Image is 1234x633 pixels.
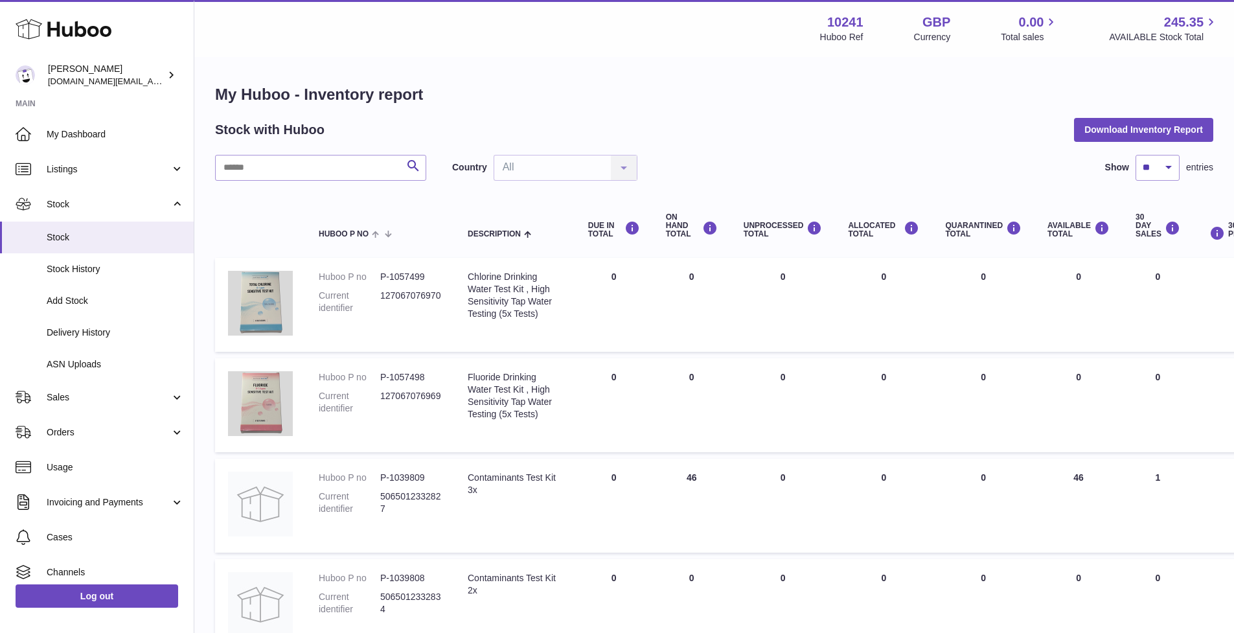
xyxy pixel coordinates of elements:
[452,161,487,174] label: Country
[47,358,184,371] span: ASN Uploads
[1001,14,1058,43] a: 0.00 Total sales
[468,472,562,496] div: Contaminants Test Kit 3x
[319,290,380,314] dt: Current identifier
[47,327,184,339] span: Delivery History
[319,390,380,415] dt: Current identifier
[47,531,184,544] span: Cases
[319,271,380,283] dt: Huboo P no
[981,271,986,282] span: 0
[319,591,380,616] dt: Current identifier
[380,390,442,415] dd: 127067076969
[47,496,170,509] span: Invoicing and Payments
[981,573,986,583] span: 0
[981,472,986,483] span: 0
[319,371,380,384] dt: Huboo P no
[744,221,823,238] div: UNPROCESSED Total
[47,231,184,244] span: Stock
[468,371,562,420] div: Fluoride Drinking Water Test Kit , High Sensitivity Tap Water Testing (5x Tests)
[1034,358,1123,452] td: 0
[835,459,932,553] td: 0
[228,472,293,536] img: product image
[731,258,836,352] td: 0
[848,221,919,238] div: ALLOCATED Total
[215,84,1213,105] h1: My Huboo - Inventory report
[47,163,170,176] span: Listings
[835,358,932,452] td: 0
[1047,221,1110,238] div: AVAILABLE Total
[653,459,731,553] td: 46
[319,472,380,484] dt: Huboo P no
[319,490,380,515] dt: Current identifier
[228,271,293,336] img: product image
[1001,31,1058,43] span: Total sales
[468,572,562,597] div: Contaminants Test Kit 2x
[48,63,165,87] div: [PERSON_NAME]
[16,65,35,85] img: londonaquatics.online@gmail.com
[1123,358,1193,452] td: 0
[16,584,178,608] a: Log out
[47,128,184,141] span: My Dashboard
[981,372,986,382] span: 0
[380,371,442,384] dd: P-1057498
[215,121,325,139] h2: Stock with Huboo
[1164,14,1204,31] span: 245.35
[575,258,653,352] td: 0
[48,76,258,86] span: [DOMAIN_NAME][EMAIL_ADDRESS][DOMAIN_NAME]
[1074,118,1213,141] button: Download Inventory Report
[827,14,863,31] strong: 10241
[47,295,184,307] span: Add Stock
[653,258,731,352] td: 0
[47,426,170,439] span: Orders
[1019,14,1044,31] span: 0.00
[47,461,184,474] span: Usage
[47,566,184,579] span: Channels
[319,572,380,584] dt: Huboo P no
[380,572,442,584] dd: P-1039808
[1136,213,1180,239] div: 30 DAY SALES
[731,459,836,553] td: 0
[945,221,1022,238] div: QUARANTINED Total
[575,459,653,553] td: 0
[380,591,442,616] dd: 5065012332834
[914,31,951,43] div: Currency
[468,230,521,238] span: Description
[47,198,170,211] span: Stock
[468,271,562,320] div: Chlorine Drinking Water Test Kit , High Sensitivity Tap Water Testing (5x Tests)
[1123,459,1193,553] td: 1
[588,221,640,238] div: DUE IN TOTAL
[835,258,932,352] td: 0
[922,14,950,31] strong: GBP
[1034,459,1123,553] td: 46
[380,490,442,515] dd: 5065012332827
[228,371,293,436] img: product image
[47,391,170,404] span: Sales
[1109,31,1218,43] span: AVAILABLE Stock Total
[666,213,718,239] div: ON HAND Total
[380,290,442,314] dd: 127067076970
[47,263,184,275] span: Stock History
[731,358,836,452] td: 0
[319,230,369,238] span: Huboo P no
[380,271,442,283] dd: P-1057499
[1123,258,1193,352] td: 0
[820,31,863,43] div: Huboo Ref
[1109,14,1218,43] a: 245.35 AVAILABLE Stock Total
[575,358,653,452] td: 0
[1034,258,1123,352] td: 0
[1105,161,1129,174] label: Show
[653,358,731,452] td: 0
[1186,161,1213,174] span: entries
[380,472,442,484] dd: P-1039809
